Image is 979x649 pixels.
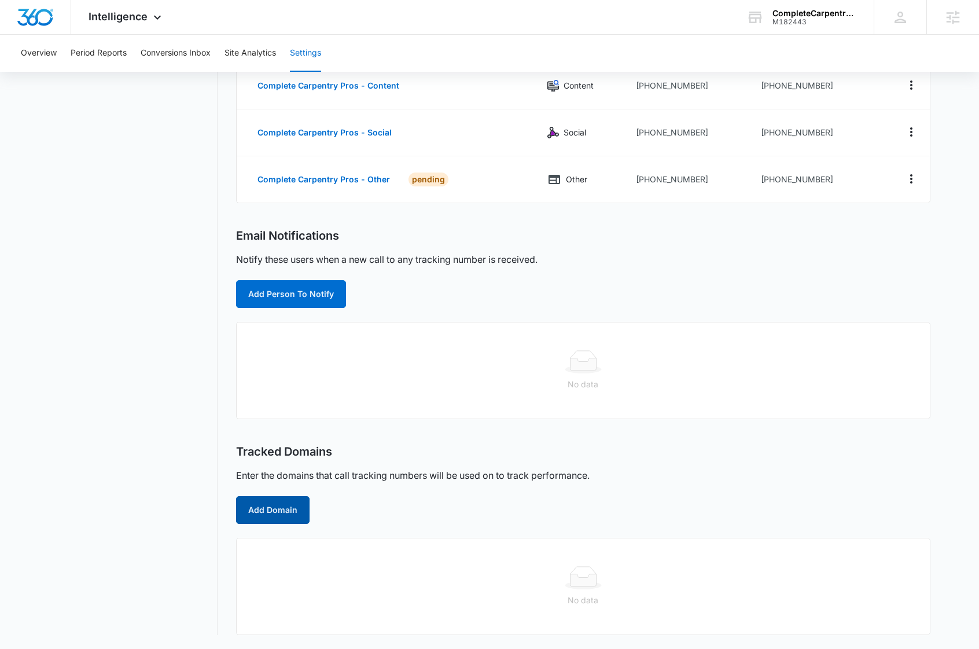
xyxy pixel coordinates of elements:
[246,166,402,193] button: Complete Carpentry Pros - Other
[627,63,752,109] td: [PHONE_NUMBER]
[236,252,538,266] p: Notify these users when a new call to any tracking number is received.
[564,79,594,92] p: Content
[772,9,857,18] div: account name
[564,126,586,139] p: Social
[236,496,310,524] button: Add Domain
[236,229,339,243] h2: Email Notifications
[246,72,411,100] button: Complete Carpentry Pros - Content
[627,156,752,203] td: [PHONE_NUMBER]
[752,109,879,156] td: [PHONE_NUMBER]
[89,10,148,23] span: Intelligence
[141,35,211,72] button: Conversions Inbox
[902,170,921,188] button: Actions
[547,80,559,91] img: Content
[772,18,857,26] div: account id
[236,468,590,482] p: Enter the domains that call tracking numbers will be used on to track performance.
[547,127,559,138] img: Social
[246,119,403,146] button: Complete Carpentry Pros - Social
[752,156,879,203] td: [PHONE_NUMBER]
[71,35,127,72] button: Period Reports
[21,35,57,72] button: Overview
[236,280,346,308] button: Add Person To Notify
[627,109,752,156] td: [PHONE_NUMBER]
[902,123,921,141] button: Actions
[566,173,587,186] p: Other
[246,378,921,391] div: No data
[224,35,276,72] button: Site Analytics
[902,76,921,94] button: Actions
[290,35,321,72] button: Settings
[752,63,879,109] td: [PHONE_NUMBER]
[246,594,921,607] div: No data
[408,173,448,186] div: PENDING
[236,445,332,459] h2: Tracked Domains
